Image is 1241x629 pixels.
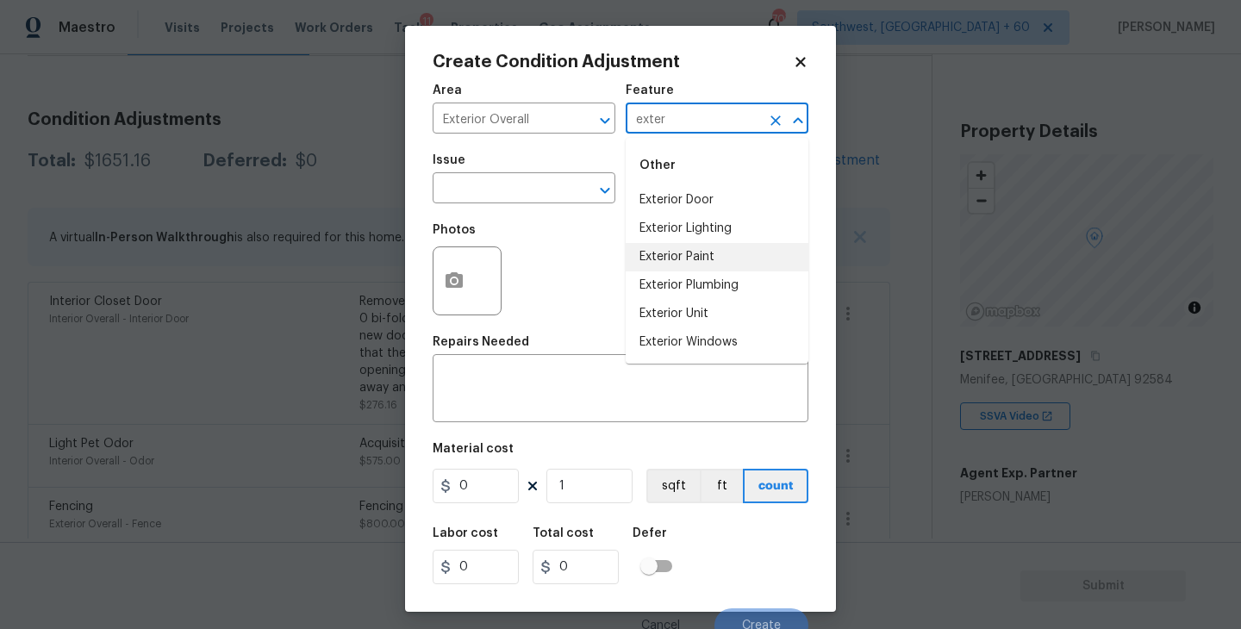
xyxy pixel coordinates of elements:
[433,53,793,71] h2: Create Condition Adjustment
[646,469,700,503] button: sqft
[626,243,808,271] li: Exterior Paint
[593,178,617,202] button: Open
[743,469,808,503] button: count
[626,145,808,186] div: Other
[786,109,810,133] button: Close
[626,328,808,357] li: Exterior Windows
[433,443,514,455] h5: Material cost
[593,109,617,133] button: Open
[433,154,465,166] h5: Issue
[626,186,808,215] li: Exterior Door
[764,109,788,133] button: Clear
[626,300,808,328] li: Exterior Unit
[626,215,808,243] li: Exterior Lighting
[433,336,529,348] h5: Repairs Needed
[626,84,674,97] h5: Feature
[433,84,462,97] h5: Area
[533,527,594,539] h5: Total cost
[433,527,498,539] h5: Labor cost
[626,271,808,300] li: Exterior Plumbing
[433,224,476,236] h5: Photos
[633,527,667,539] h5: Defer
[700,469,743,503] button: ft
